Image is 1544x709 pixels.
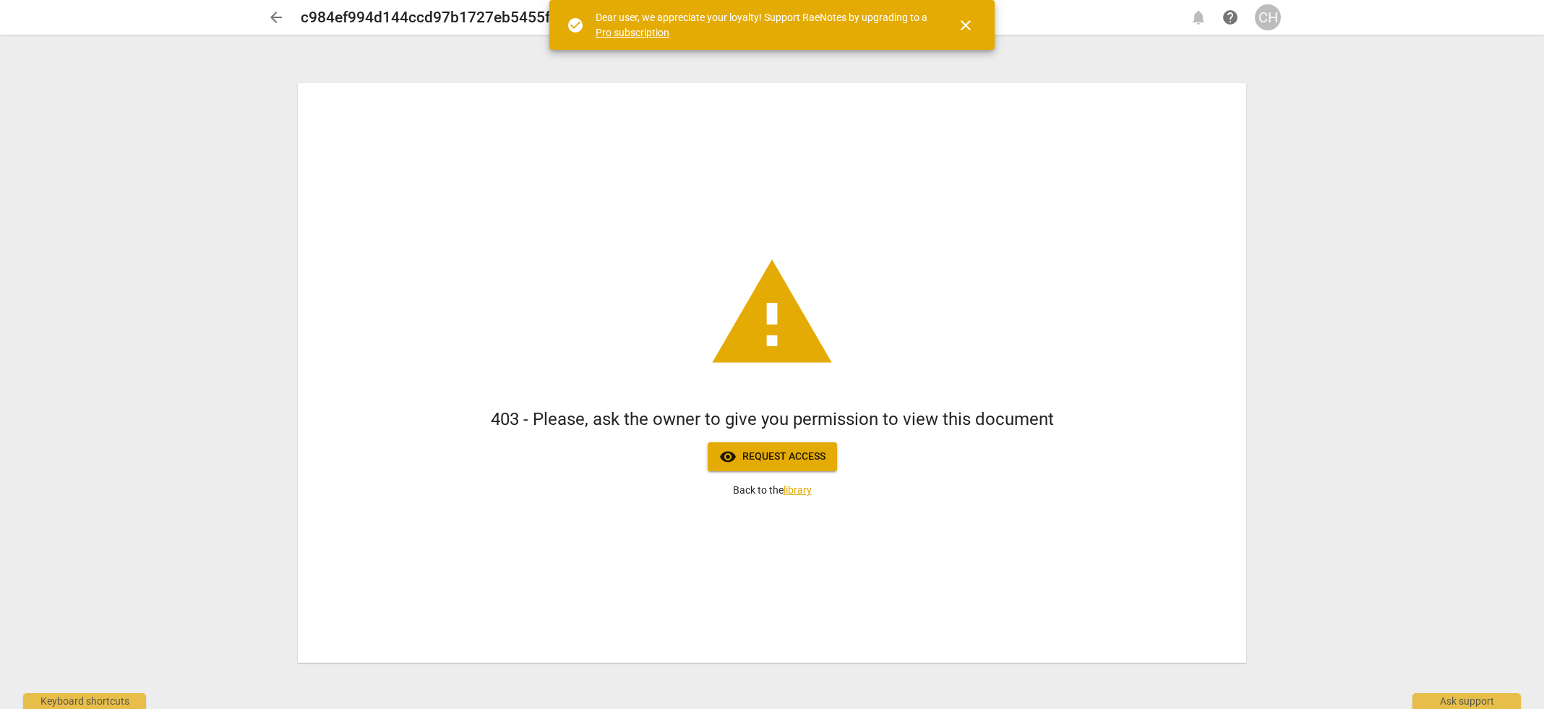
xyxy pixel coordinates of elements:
a: library [784,484,812,496]
span: arrow_back [267,9,285,26]
button: Request access [708,442,837,471]
button: Close [948,8,983,43]
span: help [1222,9,1239,26]
span: check_circle [567,17,584,34]
div: Dear user, we appreciate your loyalty! Support RaeNotes by upgrading to a [596,10,931,40]
span: close [957,17,974,34]
h1: 403 - Please, ask the owner to give you permission to view this document [491,408,1054,431]
a: Pro subscription [596,27,669,38]
div: Keyboard shortcuts [23,693,146,709]
span: warning [707,249,837,379]
span: Request access [719,448,825,465]
p: Back to the [733,483,812,498]
button: CH [1255,4,1281,30]
h2: c984ef994d144ccd97b1727eb5455f24 [301,9,567,27]
div: Ask support [1412,693,1521,709]
a: Help [1217,4,1243,30]
span: visibility [719,448,737,465]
